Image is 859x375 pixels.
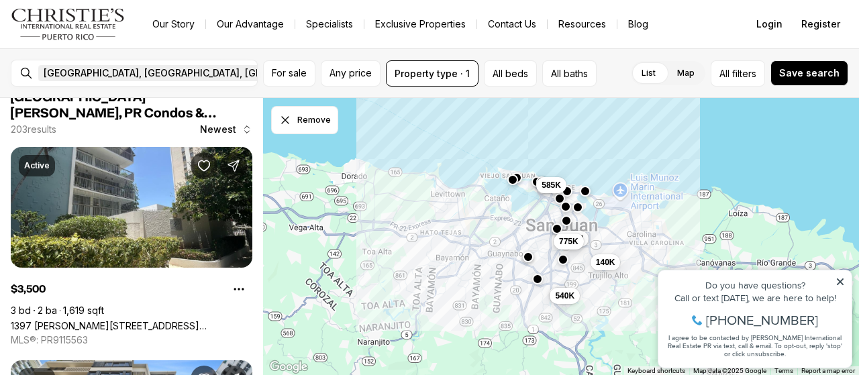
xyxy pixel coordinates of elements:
button: Register [793,11,848,38]
button: Save Property: 1397 LUCHETTI #2 [191,152,217,179]
button: 540K [550,288,580,304]
span: filters [732,66,756,81]
p: 203 results [11,124,56,135]
a: Our Story [142,15,205,34]
div: Call or text [DATE], we are here to help! [14,43,194,52]
button: Property options [225,276,252,303]
button: Allfilters [711,60,765,87]
span: 140K [596,257,615,268]
button: Share Property [220,152,247,179]
button: 1.48M [556,231,589,247]
button: Contact Us [477,15,547,34]
a: Resources [548,15,617,34]
span: [GEOGRAPHIC_DATA][PERSON_NAME], PR Condos & Apartments for Sale [11,91,216,136]
button: 585K [536,177,566,193]
div: Do you have questions? [14,30,194,40]
span: I agree to be contacted by [PERSON_NAME] International Real Estate PR via text, call & email. To ... [17,83,191,108]
a: Specialists [295,15,364,34]
p: Active [24,160,50,171]
a: 1397 LUCHETTI #2, SAN JUAN PR, 00907 [11,320,252,331]
span: [PHONE_NUMBER] [55,63,167,76]
button: Newest [192,116,260,143]
span: [GEOGRAPHIC_DATA], [GEOGRAPHIC_DATA], [GEOGRAPHIC_DATA] [44,68,340,78]
button: Dismiss drawing [271,106,338,134]
label: List [631,61,666,85]
button: Save search [770,60,848,86]
button: For sale [263,60,315,87]
span: Any price [330,68,372,78]
span: 540K [555,290,574,301]
span: 585K [542,180,561,191]
button: 140K [591,254,621,270]
a: Our Advantage [206,15,295,34]
img: logo [11,8,125,40]
button: Any price [321,60,381,87]
span: Newest [200,124,236,135]
a: Exclusive Properties [364,15,476,34]
button: Property type · 1 [386,60,478,87]
span: Save search [779,68,840,78]
a: Blog [617,15,659,34]
button: 775K [554,233,584,250]
span: Register [801,19,840,30]
span: All [719,66,729,81]
span: 775K [559,236,578,247]
label: Map [666,61,705,85]
button: All beds [484,60,537,87]
span: For sale [272,68,307,78]
button: Login [748,11,791,38]
button: All baths [542,60,597,87]
span: Login [756,19,782,30]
